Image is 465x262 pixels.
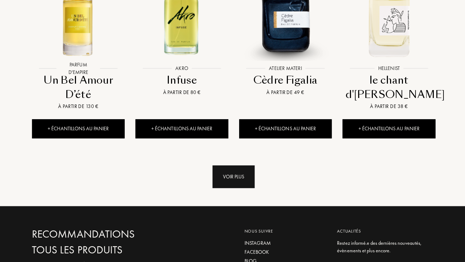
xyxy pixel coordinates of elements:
a: Recommandations [32,227,158,239]
div: Restez informé.e des dernières nouveautés, évènements et plus encore. [336,238,428,253]
div: À partir de 130 € [35,102,122,110]
div: Cèdre Figalia [241,73,328,87]
div: À partir de 38 € [344,102,431,110]
a: Tous les produits [32,243,158,255]
div: À partir de 49 € [241,88,328,96]
a: Facebook [243,247,325,255]
div: + Échantillons au panier [341,119,433,138]
div: le chant d'[PERSON_NAME] [344,73,431,101]
div: + Échantillons au panier [238,119,331,138]
div: Un Bel Amour D’été [35,73,122,101]
a: Instagram [243,238,325,246]
div: Infuse [138,73,224,87]
div: Actualités [336,227,428,233]
div: À partir de 80 € [138,88,224,96]
div: Voir plus [212,165,253,187]
div: + Échantillons au panier [135,119,227,138]
div: + Échantillons au panier [32,119,124,138]
div: Nous suivre [243,227,325,233]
